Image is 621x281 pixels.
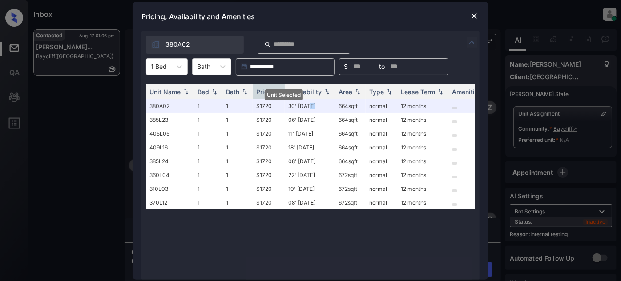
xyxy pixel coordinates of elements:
div: Area [339,88,352,96]
td: normal [366,196,397,209]
td: 12 months [397,154,448,168]
div: Price [256,88,271,96]
img: sorting [323,88,331,95]
td: 1 [194,154,222,168]
td: 405L05 [146,127,194,140]
td: 360L04 [146,168,194,182]
img: sorting [240,88,249,95]
div: Type [369,88,384,96]
span: 380A02 [165,40,190,49]
td: normal [366,154,397,168]
img: close [470,12,479,20]
td: 1 [222,140,253,154]
div: Availability [288,88,322,96]
img: sorting [210,88,219,95]
img: icon-zuma [264,40,271,48]
td: 380A02 [146,99,194,113]
img: sorting [181,88,190,95]
img: icon-zuma [151,40,160,49]
td: normal [366,127,397,140]
td: 1 [194,127,222,140]
img: sorting [353,88,362,95]
td: 664 sqft [335,140,366,154]
td: 1 [194,140,222,154]
td: 12 months [397,127,448,140]
div: Unit Name [149,88,181,96]
td: 1 [222,196,253,209]
td: 12 months [397,182,448,196]
td: 664 sqft [335,127,366,140]
td: 1 [194,196,222,209]
td: 12 months [397,140,448,154]
td: 409L16 [146,140,194,154]
td: $1720 [253,168,285,182]
div: Bath [226,88,239,96]
td: 1 [222,168,253,182]
td: 1 [222,154,253,168]
div: Lease Term [401,88,435,96]
td: 672 sqft [335,168,366,182]
td: normal [366,182,397,196]
td: normal [366,140,397,154]
td: 672 sqft [335,196,366,209]
td: 10' [DATE] [285,182,335,196]
td: normal [366,168,397,182]
td: 1 [222,99,253,113]
td: 385L23 [146,113,194,127]
td: 1 [194,168,222,182]
td: $1720 [253,196,285,209]
td: 18' [DATE] [285,140,335,154]
td: 12 months [397,99,448,113]
td: 310L03 [146,182,194,196]
td: $1720 [253,140,285,154]
td: 11' [DATE] [285,127,335,140]
img: sorting [385,88,394,95]
td: 08' [DATE] [285,154,335,168]
div: Amenities [452,88,482,96]
td: $1720 [253,182,285,196]
td: 1 [222,113,253,127]
td: 1 [194,182,222,196]
td: 672 sqft [335,182,366,196]
td: 370L12 [146,196,194,209]
td: 08' [DATE] [285,196,335,209]
td: 1 [194,99,222,113]
td: 06' [DATE] [285,113,335,127]
span: $ [344,62,348,72]
img: sorting [272,88,281,95]
td: 664 sqft [335,154,366,168]
td: 1 [222,182,253,196]
td: $1720 [253,127,285,140]
img: sorting [436,88,445,95]
td: 385L24 [146,154,194,168]
td: 12 months [397,168,448,182]
td: 12 months [397,196,448,209]
td: normal [366,113,397,127]
td: normal [366,99,397,113]
div: Bed [198,88,209,96]
div: Pricing, Availability and Amenities [133,2,488,31]
td: 22' [DATE] [285,168,335,182]
img: icon-zuma [467,37,477,48]
td: 12 months [397,113,448,127]
td: 664 sqft [335,113,366,127]
td: $1720 [253,154,285,168]
td: $1720 [253,113,285,127]
td: 1 [194,113,222,127]
td: 1 [222,127,253,140]
td: 30' [DATE] [285,99,335,113]
td: $1720 [253,99,285,113]
span: to [379,62,385,72]
td: 664 sqft [335,99,366,113]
